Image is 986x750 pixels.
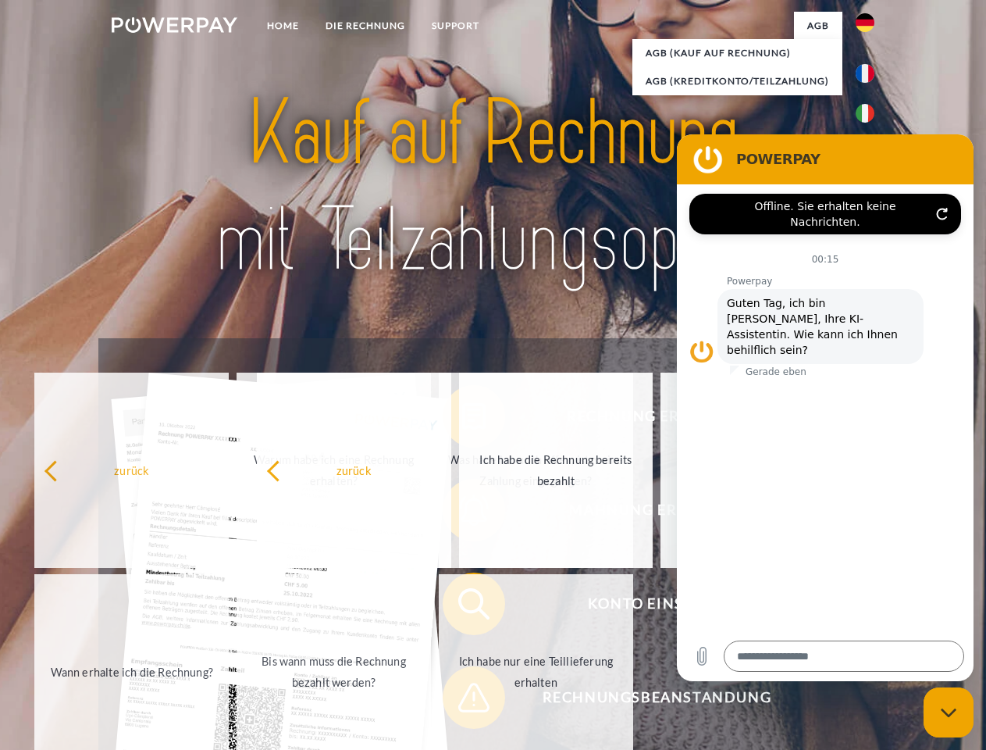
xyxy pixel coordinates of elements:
div: zurück [44,459,219,480]
iframe: Messaging-Fenster [677,134,974,681]
a: AGB (Kauf auf Rechnung) [632,39,842,67]
img: fr [856,64,874,83]
span: Rechnungsbeanstandung [465,666,848,729]
div: Bis wann muss die Rechnung bezahlt werden? [246,651,422,693]
img: it [856,104,874,123]
div: [PERSON_NAME] wurde retourniert [670,449,845,491]
a: Home [254,12,312,40]
div: Ich habe nur eine Teillieferung erhalten [448,651,624,693]
a: DIE RECHNUNG [312,12,418,40]
div: Wann erhalte ich die Rechnung? [44,661,219,682]
img: logo-powerpay-white.svg [112,17,237,33]
a: AGB (Kreditkonto/Teilzahlung) [632,67,842,95]
a: agb [794,12,842,40]
img: title-powerpay_de.svg [149,75,837,299]
img: de [856,13,874,32]
span: Konto einsehen [465,573,848,635]
a: SUPPORT [418,12,493,40]
div: zurück [266,459,442,480]
iframe: Schaltfläche zum Öffnen des Messaging-Fensters; Konversation läuft [924,687,974,737]
div: Ich habe die Rechnung bereits bezahlt [468,449,644,491]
